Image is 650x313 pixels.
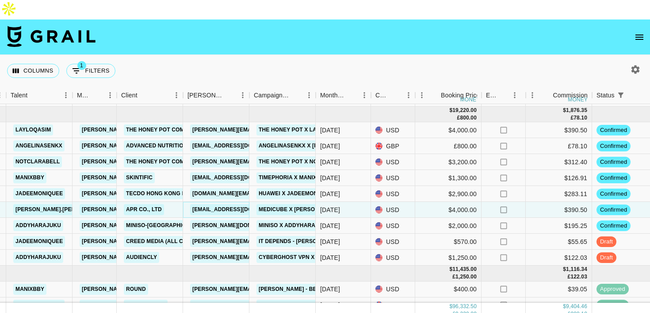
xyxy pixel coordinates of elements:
a: [EMAIL_ADDRESS][DOMAIN_NAME] [190,300,289,311]
div: 78.10 [574,114,587,122]
a: Advanced Nutrition by [PERSON_NAME] [124,140,245,151]
div: 9,404.46 [566,303,587,310]
div: 1,250.00 [455,273,477,281]
div: $2,900.00 [415,186,482,202]
div: 122.03 [570,273,587,281]
button: Menu [103,89,117,102]
button: Sort [540,89,553,101]
a: Follow Me - Ofit Project [256,300,338,311]
div: $570.00 [415,234,482,250]
div: $312.40 [526,154,592,170]
div: Commission [553,87,588,104]
div: money [460,97,480,102]
button: Sort [138,89,150,101]
a: [PERSON_NAME][EMAIL_ADDRESS][DOMAIN_NAME] [80,252,224,263]
button: Menu [236,89,249,102]
div: 11,435.00 [452,266,477,273]
a: manixbby [13,172,46,183]
button: Sort [627,89,639,101]
div: $400.00 [415,282,482,298]
div: Manager [73,87,117,104]
div: USD [371,154,415,170]
button: open drawer [631,28,648,46]
a: The Honey Pot Company [124,156,201,167]
a: angelinasenkx [13,300,65,311]
button: Menu [508,89,521,102]
a: Miniso-[GEOGRAPHIC_DATA] [124,220,207,231]
button: Sort [498,89,511,101]
div: USD [371,202,415,218]
div: Aug '25 [320,285,340,294]
a: Round [124,284,148,295]
a: [EMAIL_ADDRESS][DOMAIN_NAME] [190,204,289,215]
a: [DOMAIN_NAME][EMAIL_ADDRESS][DOMAIN_NAME] [190,188,333,199]
a: addyharajuku [13,252,63,263]
span: confirmed [596,222,631,230]
a: APR Co., Ltd [124,204,164,215]
button: Menu [59,89,73,102]
span: confirmed [596,126,631,135]
a: Huawei x jadeemoniquee [256,188,336,199]
div: £800.00 [415,138,482,154]
span: confirmed [596,190,631,198]
div: Talent [6,87,73,104]
a: [PERSON_NAME][EMAIL_ADDRESS][DOMAIN_NAME] [190,124,334,135]
div: Client [117,87,183,104]
div: USD [371,170,415,186]
a: Creed Media (All Campaigns) [124,236,216,247]
a: manixbby [13,284,46,295]
span: confirmed [596,142,631,151]
div: $1,250.00 [415,250,482,266]
div: 96,332.50 [452,303,477,310]
a: addyharajuku [13,220,63,231]
button: Sort [290,89,302,101]
div: Sep '25 [320,205,340,214]
a: It Depends - [PERSON_NAME] [256,236,344,247]
button: Menu [358,89,371,102]
button: Sort [27,89,40,101]
div: Talent [11,87,27,104]
button: Sort [390,89,402,101]
button: Menu [170,89,183,102]
a: [PERSON_NAME][EMAIL_ADDRESS][DOMAIN_NAME] [80,172,224,183]
div: $ [449,303,452,310]
div: Sep '25 [320,221,340,230]
div: Booking Price [441,87,480,104]
div: Campaign (Type) [249,87,316,104]
div: £ [570,114,574,122]
div: $4,000.00 [415,122,482,138]
a: [PERSON_NAME][EMAIL_ADDRESS][DOMAIN_NAME] [80,284,224,295]
div: £78.10 [526,138,592,154]
div: USD [371,122,415,138]
a: [PERSON_NAME][EMAIL_ADDRESS][DOMAIN_NAME] [80,236,224,247]
span: confirmed [596,158,631,166]
div: Sep '25 [320,189,340,198]
a: CyberGhost VPN x Addyharajuku [256,252,364,263]
a: [PERSON_NAME] - Beautiful Colors - from Kaiju No. 8 [256,284,421,295]
button: Menu [526,89,539,102]
div: Sep '25 [320,174,340,182]
a: [PERSON_NAME].[PERSON_NAME].bell [13,204,126,215]
a: SKINTIFIC [124,172,155,183]
div: $195.25 [526,218,592,234]
a: layloqasim [13,124,53,135]
div: $2,000.00 [415,218,482,234]
a: The Honey Pot Company [124,124,201,135]
a: Angelinasenkx x [PERSON_NAME] ACV Pineapple Gummies [256,140,432,151]
div: $ [563,107,566,114]
a: The Honey Pot x Layloqasim [256,124,347,135]
div: USD [371,186,415,202]
button: Menu [302,89,316,102]
img: Grail Talent [7,26,96,47]
a: TECDO HONG KONG LIMITED [124,188,206,199]
a: [EMAIL_ADDRESS][DOMAIN_NAME] [190,140,289,151]
a: [PERSON_NAME][EMAIL_ADDRESS][DOMAIN_NAME] [80,124,224,135]
div: Sep '25 [320,237,340,246]
div: Sep '25 [320,142,340,151]
div: 1,876.35 [566,107,587,114]
button: Show filters [615,89,627,101]
span: 1 [77,61,86,70]
div: USD [371,218,415,234]
div: Expenses: Remove Commission? [482,87,526,104]
button: Menu [415,89,428,102]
